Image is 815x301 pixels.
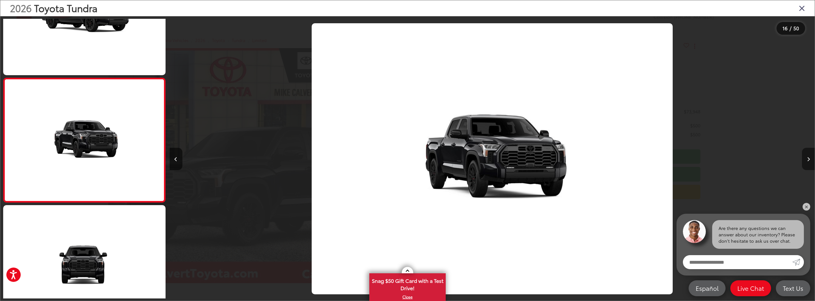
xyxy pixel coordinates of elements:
button: Next image [802,148,815,170]
button: Previous image [170,148,182,170]
a: Live Chat [730,280,771,296]
span: 16 [783,25,788,32]
span: 2026 [10,1,32,15]
input: Enter your message [683,255,792,269]
a: Text Us [776,280,810,296]
i: Close gallery [799,4,805,12]
div: 2026 Toyota Tundra Limited 15 [170,23,815,294]
span: Live Chat [734,284,767,292]
a: Español [689,280,726,296]
span: Toyota Tundra [34,1,97,15]
span: Snag $50 Gift Card with a Test Drive! [370,274,445,293]
img: Agent profile photo [683,220,706,243]
a: Submit [792,255,804,269]
div: Are there any questions we can answer about our inventory? Please don't hesitate to ask us over c... [712,220,804,249]
span: / [789,26,792,31]
span: Español [692,284,722,292]
img: 2026 Toyota Tundra Limited [312,23,673,294]
span: 50 [793,25,799,32]
span: Text Us [780,284,806,292]
img: 2026 Toyota Tundra Limited [3,79,166,201]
